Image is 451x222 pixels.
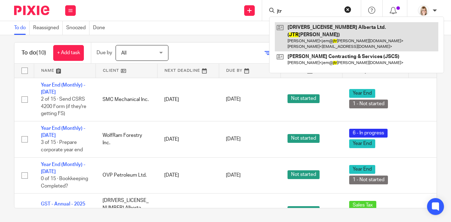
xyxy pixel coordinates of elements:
span: Not started [288,134,320,143]
td: SMC Mechanical Inc. [95,78,157,121]
a: Snoozed [66,21,89,35]
img: Pixie [14,6,49,15]
a: To do [14,21,30,35]
h1: To do [21,49,46,57]
a: Done [93,21,109,35]
button: Clear [344,6,351,13]
span: Not started [288,94,320,103]
p: Due by [97,49,112,56]
span: (10) [36,50,46,56]
a: Year End (Monthly) - [DATE] [41,162,85,174]
a: Reassigned [33,21,63,35]
input: Search [276,8,340,15]
td: [DATE] [157,157,219,194]
span: 6 - In progress [349,129,388,138]
a: + Add task [53,45,84,61]
td: [DATE] [157,78,219,121]
span: 2 of 15 · Send CSRS 4200 Form (if they're getting FS) [41,97,86,116]
span: 0 of 15 · Bookkeeping Completed? [41,177,88,189]
span: Not started [288,206,320,215]
a: GST - Annual - 2025 [41,202,85,207]
span: Sales Tax [349,201,376,210]
span: [DATE] [226,137,241,142]
span: 3 of 15 · Prepare corporate year end [41,140,83,153]
span: Year End [349,89,375,98]
a: Year End (Monthly) - [DATE] [41,126,85,138]
td: WolfRam Forestry Inc. [95,121,157,157]
td: [DATE] [157,121,219,157]
span: Year End [349,165,375,174]
span: [DATE] [226,97,241,102]
span: All [121,51,126,56]
span: 1 - Not started [349,100,388,108]
a: Year End (Monthly) - [DATE] [41,83,85,95]
span: Not started [288,170,320,179]
span: [DATE] [226,173,241,178]
span: Year End [349,139,375,148]
td: OVP Petroleum Ltd. [95,157,157,194]
span: 1 - Not started [349,176,388,184]
img: Tayler%20Headshot%20Compressed%20Resized%202.jpg [418,5,429,16]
